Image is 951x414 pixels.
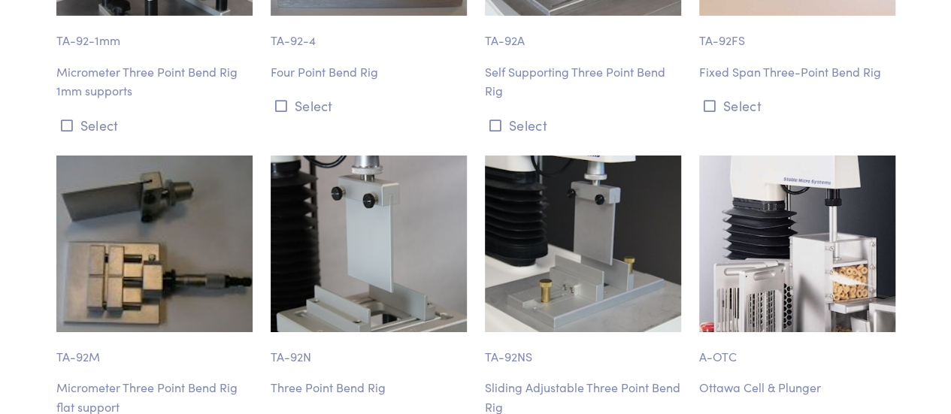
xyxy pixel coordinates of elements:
p: TA-92A [485,16,681,50]
p: TA-92FS [699,16,895,50]
button: Select [699,93,895,118]
img: ta-92m_micrometer-three-point-bend-rig-flat-support.jpg [56,156,253,332]
img: ta-92ns_sliding-adjustable-three-point-bend-rig.jpg [485,156,681,332]
p: Self Supporting Three Point Bend Rig [485,62,681,101]
p: A-OTC [699,332,895,367]
p: Ottawa Cell & Plunger [699,378,895,397]
img: ta-92_adjustable-three-point-bend-rig.jpg [271,156,467,332]
p: TA-92M [56,332,253,367]
button: Select [485,113,681,137]
p: Three Point Bend Rig [271,378,467,397]
p: TA-92-4 [271,16,467,50]
p: Micrometer Three Point Bend Rig 1mm supports [56,62,253,101]
p: TA-92NS [485,332,681,367]
p: Fixed Span Three-Point Bend Rig [699,62,895,82]
p: TA-92-1mm [56,16,253,50]
button: Select [56,113,253,137]
p: TA-92N [271,332,467,367]
button: Select [271,93,467,118]
p: Four Point Bend Rig [271,62,467,82]
img: extrusion-a_otc-ottawa-cell-and-plunger-2.jpg [699,156,895,332]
